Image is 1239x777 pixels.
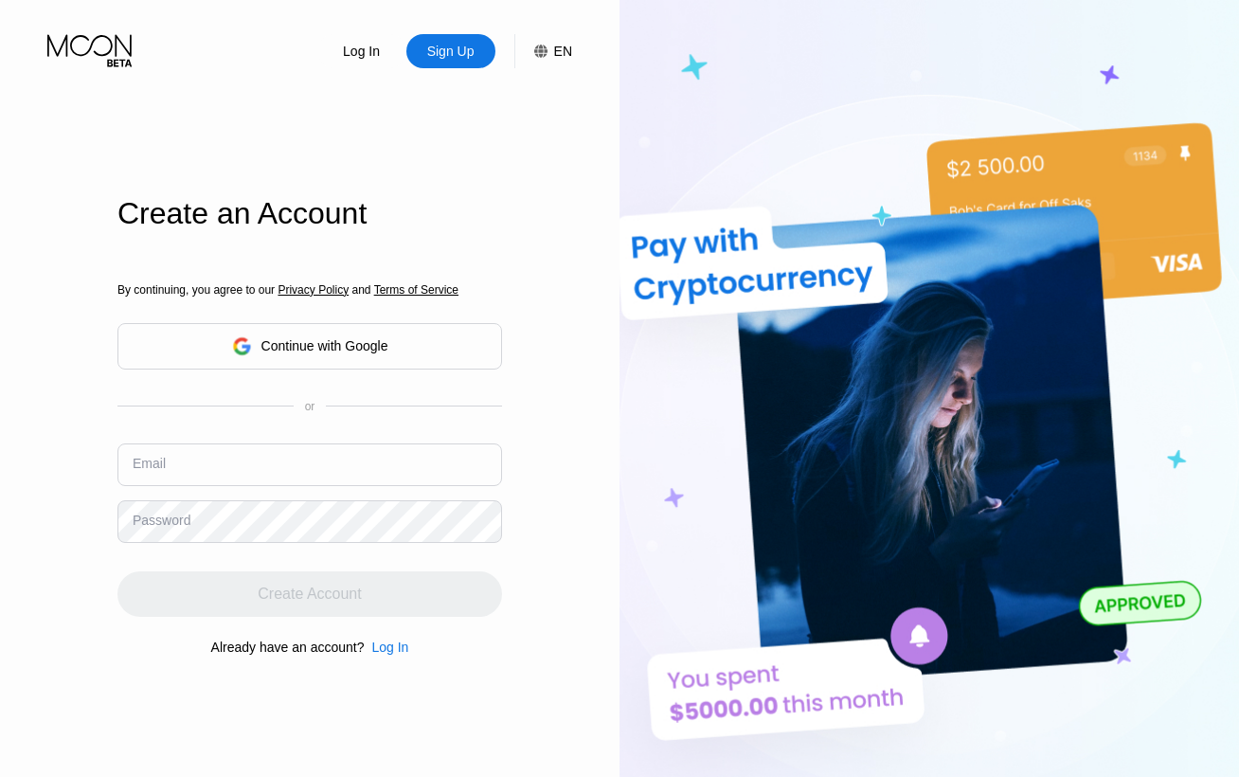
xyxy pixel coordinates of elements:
[406,34,495,68] div: Sign Up
[341,42,382,61] div: Log In
[425,42,476,61] div: Sign Up
[305,400,315,413] div: or
[117,196,502,231] div: Create an Account
[349,283,374,297] span: and
[133,456,166,471] div: Email
[514,34,572,68] div: EN
[211,640,365,655] div: Already have an account?
[133,513,190,528] div: Password
[374,283,458,297] span: Terms of Service
[117,323,502,370] div: Continue with Google
[364,640,408,655] div: Log In
[317,34,406,68] div: Log In
[371,640,408,655] div: Log In
[261,338,388,353] div: Continue with Google
[554,44,572,59] div: EN
[278,283,349,297] span: Privacy Policy
[117,283,502,297] div: By continuing, you agree to our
